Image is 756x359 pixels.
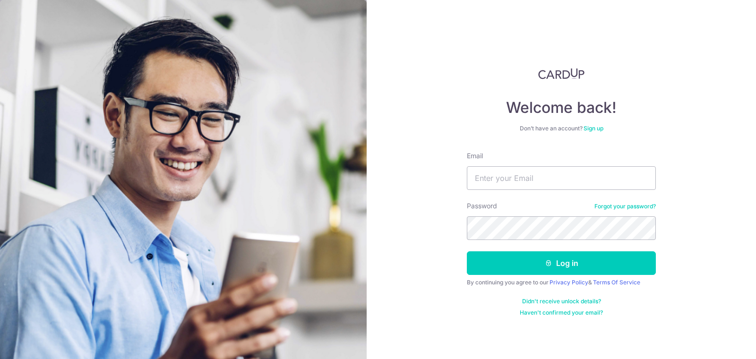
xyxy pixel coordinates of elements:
[594,203,656,210] a: Forgot your password?
[593,279,640,286] a: Terms Of Service
[467,151,483,161] label: Email
[584,125,603,132] a: Sign up
[467,201,497,211] label: Password
[467,98,656,117] h4: Welcome back!
[467,279,656,286] div: By continuing you agree to our &
[467,125,656,132] div: Don’t have an account?
[522,298,601,305] a: Didn't receive unlock details?
[467,166,656,190] input: Enter your Email
[538,68,584,79] img: CardUp Logo
[520,309,603,316] a: Haven't confirmed your email?
[550,279,588,286] a: Privacy Policy
[467,251,656,275] button: Log in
